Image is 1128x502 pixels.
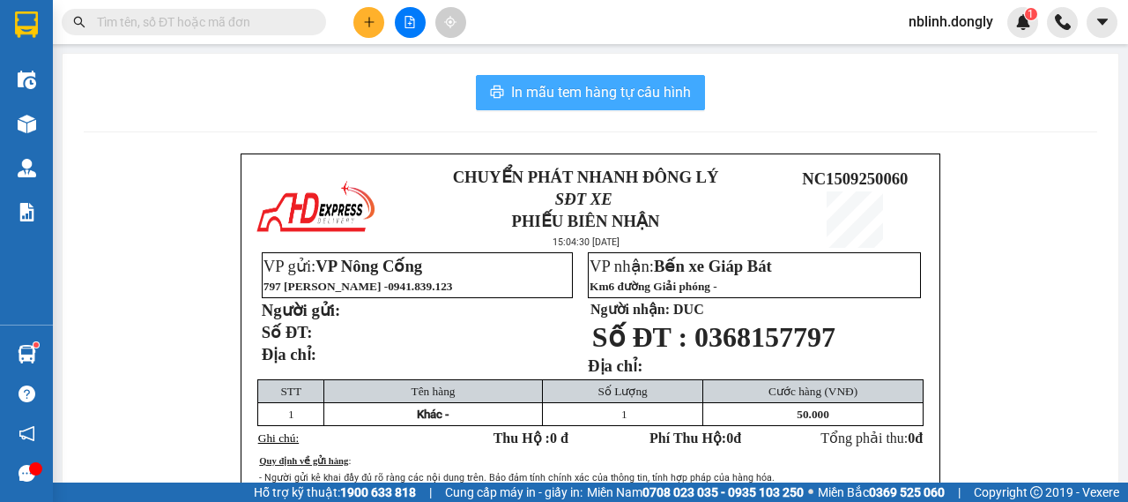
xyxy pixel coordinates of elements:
input: Tìm tên, số ĐT hoặc mã đơn [97,12,305,32]
img: phone-icon [1055,14,1071,30]
span: Ghi chú: [258,431,299,445]
span: question-circle [19,386,35,402]
span: 0 [908,431,915,446]
span: nblinh.dongly [894,11,1007,33]
span: 1 [288,408,294,421]
span: Số ĐT : [592,321,687,353]
span: file-add [404,16,416,28]
span: 0941.839.123 [388,280,452,293]
strong: Số ĐT: [262,323,313,341]
span: NC1509250006 [150,71,256,90]
span: notification [19,425,35,442]
span: - Người gửi kê khai đầy đủ rõ ràng các nội dung trên. Bảo đảm tính chính xác của thông tin, tính ... [259,472,775,483]
span: search [73,16,85,28]
img: solution-icon [18,203,36,221]
span: SĐT XE [555,190,612,208]
span: đ [915,431,923,446]
span: 1 [1028,8,1034,20]
span: VP nhận: [590,257,772,275]
span: Bến xe Giáp Bát [654,257,772,275]
span: Tên hàng [412,385,456,398]
span: | [429,483,432,502]
strong: CHUYỂN PHÁT NHANH ĐÔNG LÝ [37,14,148,71]
img: icon-new-feature [1015,14,1031,30]
span: NC1509250060 [802,169,908,188]
button: caret-down [1087,7,1117,38]
strong: Phí Thu Hộ: đ [649,431,741,446]
span: Khác - [417,408,449,421]
span: : [348,456,351,466]
strong: Địa chỉ: [262,345,316,363]
img: warehouse-icon [18,345,36,363]
span: 50.000 [797,408,829,421]
span: Hỗ trợ kỹ thuật: [254,483,416,502]
span: Miền Bắc [818,483,945,502]
img: warehouse-icon [18,71,36,89]
img: warehouse-icon [18,159,36,177]
span: | [958,483,961,502]
img: logo [254,177,377,239]
span: In mẫu tem hàng tự cấu hình [511,81,691,103]
img: logo [9,51,35,113]
strong: 1900 633 818 [340,485,416,499]
span: Miền Nam [587,483,804,502]
strong: Thu Hộ : [493,431,568,446]
span: VP gửi: [263,257,422,275]
strong: 0708 023 035 - 0935 103 250 [642,485,804,499]
strong: PHIẾU BIÊN NHẬN [44,97,140,135]
span: Tổng phải thu: [820,431,923,446]
span: 0 [726,431,733,446]
span: Cung cấp máy in - giấy in: [445,483,583,502]
button: file-add [395,7,426,38]
span: 0368157797 [694,321,835,353]
span: Cước hàng (VNĐ) [768,385,857,398]
sup: 1 [1025,8,1037,20]
span: 15:04:30 [DATE] [553,236,620,248]
span: 797 [PERSON_NAME] - [263,280,453,293]
strong: Địa chỉ: [588,356,642,375]
span: 1 [621,408,627,421]
strong: PHIẾU BIÊN NHẬN [512,212,660,230]
span: 0 đ [550,431,568,446]
span: ⚪️ [808,489,813,496]
span: plus [363,16,375,28]
span: STT [280,385,301,398]
button: printerIn mẫu tem hàng tự cấu hình [476,75,705,110]
span: Quy định về gửi hàng [259,456,348,466]
span: SĐT XE [62,75,119,94]
span: VP Nông Cống [315,257,422,275]
strong: 0369 525 060 [869,485,945,499]
span: Số Lượng [598,385,648,398]
span: aim [444,16,456,28]
span: copyright [1030,486,1043,498]
button: aim [435,7,466,38]
button: plus [353,7,384,38]
strong: Người nhận: [590,302,670,317]
span: message [19,465,35,482]
img: warehouse-icon [18,115,36,133]
img: logo-vxr [15,11,38,38]
sup: 1 [33,342,39,348]
strong: CHUYỂN PHÁT NHANH ĐÔNG LÝ [453,168,719,186]
span: DUC [673,302,704,317]
span: Km6 đường Giải phóng - [590,280,717,293]
span: printer [490,85,504,101]
span: caret-down [1095,14,1110,30]
strong: Người gửi: [262,301,340,319]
